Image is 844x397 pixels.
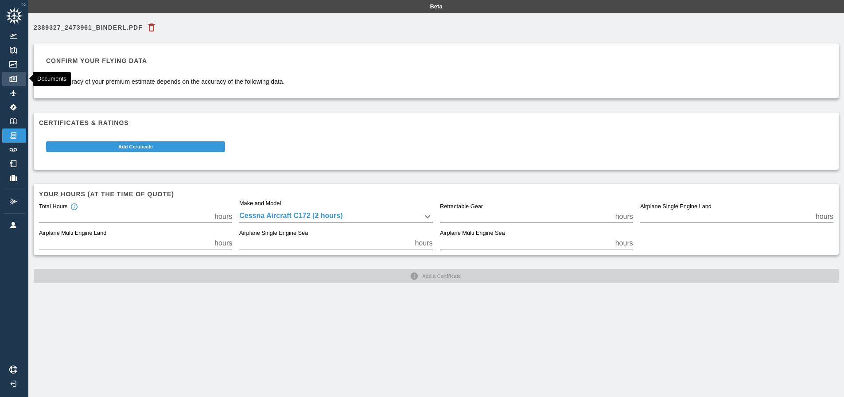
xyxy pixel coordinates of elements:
[615,211,633,222] p: hours
[239,210,432,223] div: Cessna Aircraft C172 (2 hours)
[440,203,483,211] label: Retractable Gear
[214,211,232,222] p: hours
[640,203,712,211] label: Airplane Single Engine Land
[239,230,308,237] label: Airplane Single Engine Sea
[214,238,232,249] p: hours
[39,203,78,211] div: Total Hours
[46,141,225,152] button: Add Certificate
[615,238,633,249] p: hours
[70,203,78,211] svg: Total hours in fixed-wing aircraft
[46,77,285,86] p: The accuracy of your premium estimate depends on the accuracy of the following data.
[34,24,143,31] h6: 2389327_2473961_BinderL.pdf
[46,56,285,66] h6: Confirm your flying data
[39,230,106,237] label: Airplane Multi Engine Land
[816,211,833,222] p: hours
[415,238,432,249] p: hours
[39,189,833,199] h6: Your hours (at the time of quote)
[440,230,505,237] label: Airplane Multi Engine Sea
[239,199,281,207] label: Make and Model
[39,118,833,128] h6: Certificates & Ratings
